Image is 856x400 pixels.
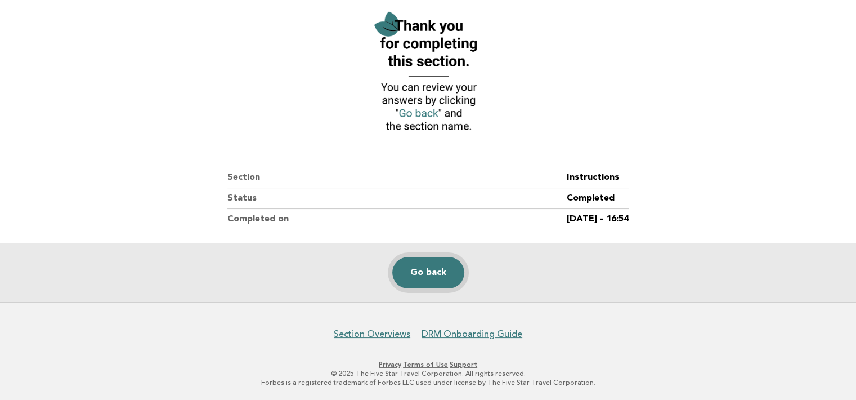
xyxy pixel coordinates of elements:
dd: Completed [567,188,629,209]
dt: Completed on [227,209,567,229]
img: Verified [366,5,490,140]
a: Privacy [379,361,401,368]
a: DRM Onboarding Guide [422,328,522,340]
a: Support [450,361,477,368]
dd: [DATE] - 16:54 [567,209,629,229]
p: Forbes is a registered trademark of Forbes LLC used under license by The Five Star Travel Corpora... [84,378,773,387]
dd: Instructions [567,167,629,188]
p: · · [84,360,773,369]
a: Terms of Use [403,361,448,368]
a: Section Overviews [334,328,410,340]
dt: Section [227,167,567,188]
p: © 2025 The Five Star Travel Corporation. All rights reserved. [84,369,773,378]
a: Go back [392,257,464,288]
dt: Status [227,188,567,209]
